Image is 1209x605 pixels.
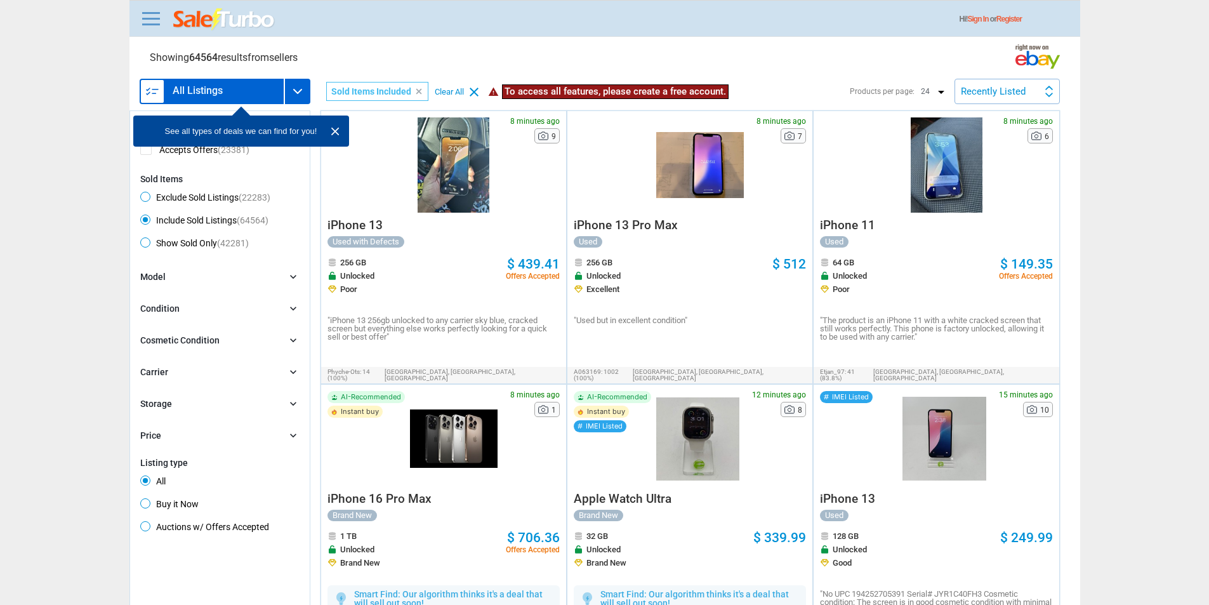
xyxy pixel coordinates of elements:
div: Model [140,270,166,284]
span: Unlocked [833,545,867,554]
span: 10 [1040,406,1049,414]
span: 128 GB [833,532,859,540]
i: chevron_right [287,270,300,283]
span: Auctions w/ Offers Accepted [140,521,269,536]
span: 64 GB [833,258,854,267]
span: 8 minutes ago [1003,117,1053,125]
span: $ 249.99 [1000,530,1053,545]
span: $ 439.41 [507,256,560,272]
span: [GEOGRAPHIC_DATA], [GEOGRAPHIC_DATA],[GEOGRAPHIC_DATA] [385,369,560,382]
a: iPhone 16 Pro Max [327,495,432,505]
span: Excellent [586,285,619,293]
span: 1002 (100%) [574,368,619,382]
a: $ 512 [772,258,806,271]
span: 7 [798,133,802,140]
span: All [140,475,166,491]
span: Unlocked [833,272,867,280]
span: To access all features, please create a free account. [502,84,729,99]
span: iPhone 11 [820,218,875,232]
span: Include Sold Listings [140,215,268,230]
span: phyche-ots: [327,368,361,375]
p: "The product is an iPhone 11 with a white cracked screen that still works perfectly. This phone i... [820,316,1052,341]
span: 14 (100%) [327,368,370,382]
p: 24 [918,84,943,99]
div: Showing results [150,53,298,63]
span: IMEI Listed [832,394,869,401]
div: Used [820,510,849,521]
i: clear [466,84,482,100]
div: Used [820,236,849,248]
span: Hi! [960,15,968,23]
i: chevron_right [287,429,300,442]
span: Unlocked [340,545,374,554]
i: chevron_right [287,334,300,347]
i: chevron_right [287,302,300,315]
a: Apple Watch Ultra [574,495,671,505]
span: Offers Accepted [506,546,560,554]
p: "iPhone 13 256gb unlocked to any carrier sky blue, cracked screen but everything else works perfe... [327,316,560,341]
span: Poor [833,285,850,293]
span: 6 [1045,133,1049,140]
i: warning [488,86,499,97]
a: Register [996,15,1022,23]
span: 9 [552,133,556,140]
span: 8 minutes ago [756,117,806,125]
span: Offers Accepted [999,272,1053,280]
span: [GEOGRAPHIC_DATA], [GEOGRAPHIC_DATA],[GEOGRAPHIC_DATA] [873,369,1052,382]
span: AI-Recommended [341,394,401,401]
span: 64564 [189,51,218,63]
span: $ 706.36 [507,530,560,545]
span: Unlocked [340,272,374,280]
span: or [990,15,1022,23]
a: iPhone 13 [327,222,383,231]
span: Unlocked [586,545,621,554]
span: Show Sold Only [140,237,249,253]
a: $ 149.35 [1000,258,1053,271]
div: Listing type [140,458,300,468]
span: 32 GB [586,532,608,540]
div: Used [574,236,602,248]
span: 41 (83.8%) [820,368,855,382]
span: [GEOGRAPHIC_DATA], [GEOGRAPHIC_DATA],[GEOGRAPHIC_DATA] [633,369,806,382]
span: 8 minutes ago [510,117,560,125]
div: Price [140,429,161,443]
span: (22283) [239,192,270,203]
span: 15 minutes ago [999,391,1053,399]
span: Offers Accepted [506,272,560,280]
a: $ 706.36 [507,531,560,545]
span: 1 TB [340,532,357,540]
span: (23381) [218,145,249,155]
span: Unlocked [586,272,621,280]
div: Carrier [140,366,168,380]
span: Instant buy [341,408,379,415]
span: iPhone 13 [327,218,383,232]
div: Storage [140,397,172,411]
span: Brand New [586,559,626,567]
span: AI-Recommended [587,394,647,401]
span: iPhone 16 Pro Max [327,491,432,506]
span: Sold Items Included [331,86,411,96]
span: $ 149.35 [1000,256,1053,272]
a: $ 339.99 [753,531,806,545]
span: 256 GB [340,258,366,267]
div: Condition [140,302,180,316]
i: clear [414,87,423,96]
span: 1 [552,406,556,414]
a: iPhone 13 [820,495,875,505]
span: 256 GB [586,258,612,267]
span: IMEI Listed [586,423,623,430]
a: $ 249.99 [1000,531,1053,545]
div: Brand New [327,510,377,521]
i: chevron_right [287,366,300,378]
span: iPhone 13 [820,491,875,506]
span: (42281) [217,238,249,248]
div: Sold Items [140,174,300,184]
span: $ 339.99 [753,530,806,545]
h3: All Listings [173,86,223,96]
a: iPhone 11 [820,222,875,231]
span: (64564) [237,215,268,225]
i: chevron_right [287,397,300,410]
span: Good [833,559,852,567]
span: etjan_97: [820,368,846,375]
div: Cosmetic Condition [140,334,220,348]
